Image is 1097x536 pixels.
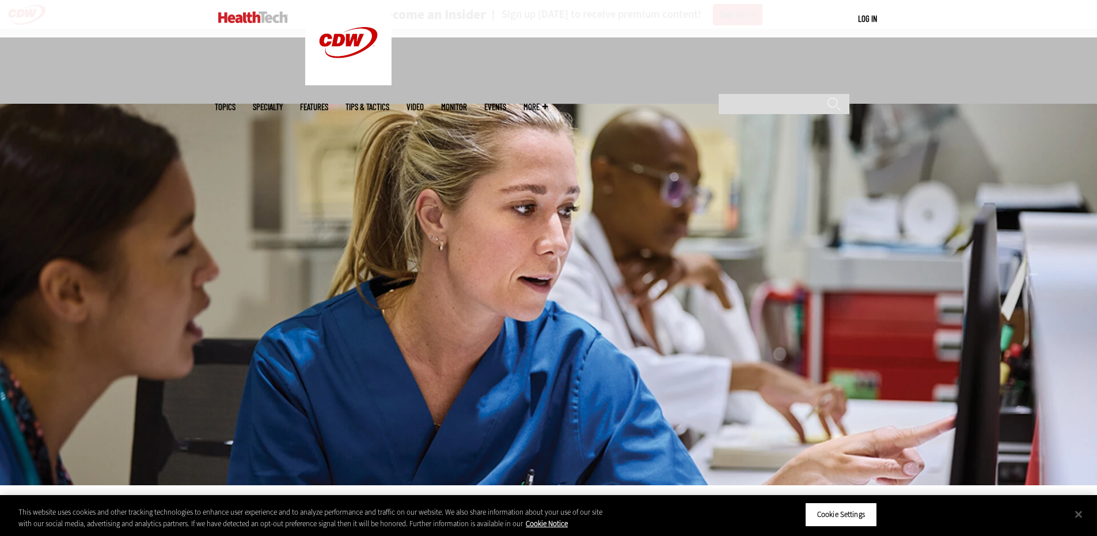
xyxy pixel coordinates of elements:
span: More [523,103,548,111]
a: MonITor [441,103,467,111]
button: Cookie Settings [805,503,877,527]
a: Tips & Tactics [346,103,389,111]
a: Video [407,103,424,111]
span: Specialty [253,103,283,111]
a: CDW [305,76,392,88]
div: This website uses cookies and other tracking technologies to enhance user experience and to analy... [18,507,603,529]
a: Log in [858,13,877,24]
a: More information about your privacy [526,519,568,529]
div: User menu [858,13,877,25]
a: Features [300,103,328,111]
button: Close [1066,501,1091,527]
a: Events [484,103,506,111]
span: Topics [215,103,236,111]
img: Home [218,12,288,23]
